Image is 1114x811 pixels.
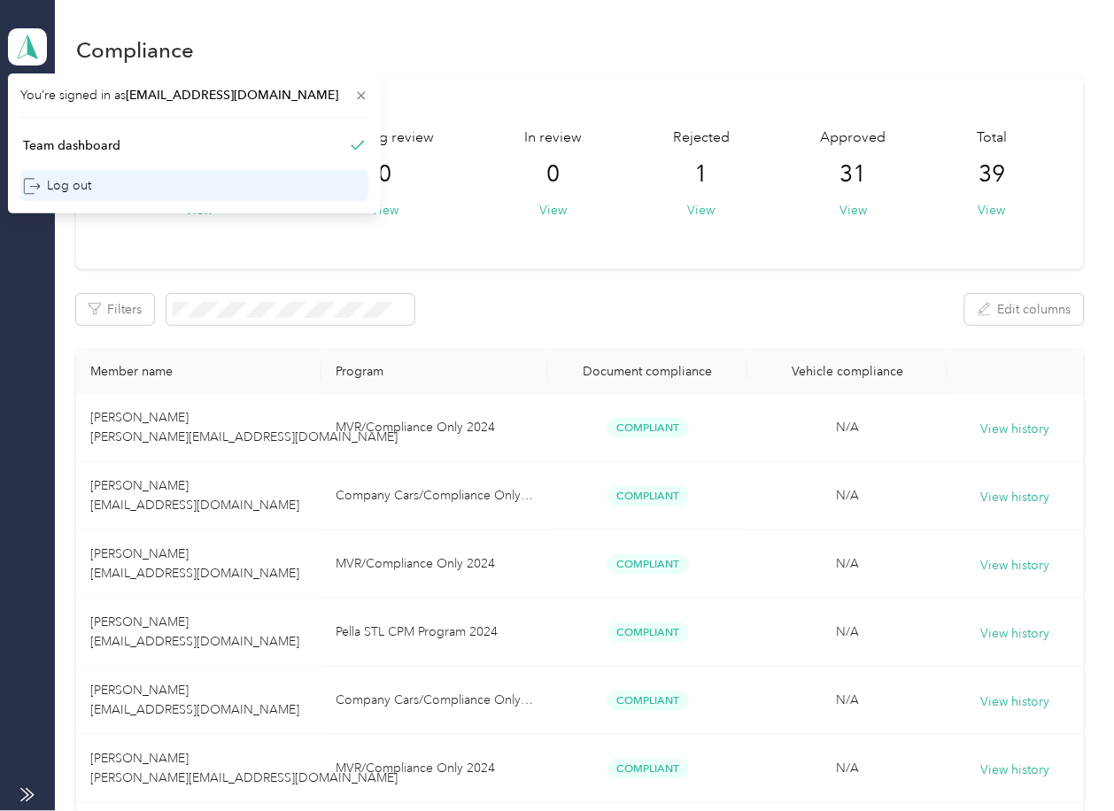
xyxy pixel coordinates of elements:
[839,201,867,220] button: View
[90,614,299,649] span: [PERSON_NAME] [EMAIL_ADDRESS][DOMAIN_NAME]
[981,761,1050,780] button: View history
[836,624,859,639] span: N/A
[76,350,321,394] th: Member name
[321,667,548,735] td: Company Cars/Compliance Only 2024
[76,41,194,59] h1: Compliance
[23,136,120,155] div: Team dashboard
[977,127,1007,149] span: Total
[836,488,859,503] span: N/A
[607,486,689,506] span: Compliant
[981,556,1050,575] button: View history
[378,160,391,189] span: 0
[836,556,859,571] span: N/A
[562,364,733,379] div: Document compliance
[90,546,299,581] span: [PERSON_NAME] [EMAIL_ADDRESS][DOMAIN_NAME]
[76,294,154,325] button: Filters
[20,86,368,104] span: You’re signed in as
[321,462,548,530] td: Company Cars/Compliance Only 2024
[607,691,689,711] span: Compliant
[540,201,568,220] button: View
[607,418,689,438] span: Compliant
[688,201,716,220] button: View
[979,201,1006,220] button: View
[23,176,91,195] div: Log out
[90,410,398,444] span: [PERSON_NAME] [PERSON_NAME][EMAIL_ADDRESS][DOMAIN_NAME]
[321,735,548,803] td: MVR/Compliance Only 2024
[607,759,689,779] span: Compliant
[836,692,859,707] span: N/A
[321,394,548,462] td: MVR/Compliance Only 2024
[607,554,689,575] span: Compliant
[1015,712,1114,811] iframe: Everlance-gr Chat Button Frame
[840,160,867,189] span: 31
[607,622,689,643] span: Compliant
[371,201,398,220] button: View
[981,488,1050,507] button: View history
[836,761,859,776] span: N/A
[981,624,1050,644] button: View history
[695,160,708,189] span: 1
[979,160,1005,189] span: 39
[821,127,886,149] span: Approved
[90,683,299,717] span: [PERSON_NAME] [EMAIL_ADDRESS][DOMAIN_NAME]
[126,88,338,103] span: [EMAIL_ADDRESS][DOMAIN_NAME]
[321,599,548,667] td: Pella STL CPM Program 2024
[673,127,730,149] span: Rejected
[90,751,398,785] span: [PERSON_NAME] [PERSON_NAME][EMAIL_ADDRESS][DOMAIN_NAME]
[836,420,859,435] span: N/A
[981,692,1050,712] button: View history
[981,420,1050,439] button: View history
[321,350,548,394] th: Program
[762,364,932,379] div: Vehicle compliance
[525,127,583,149] span: In review
[90,478,299,513] span: [PERSON_NAME] [EMAIL_ADDRESS][DOMAIN_NAME]
[965,294,1084,325] button: Edit columns
[321,530,548,599] td: MVR/Compliance Only 2024
[336,127,434,149] span: Pending review
[547,160,561,189] span: 0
